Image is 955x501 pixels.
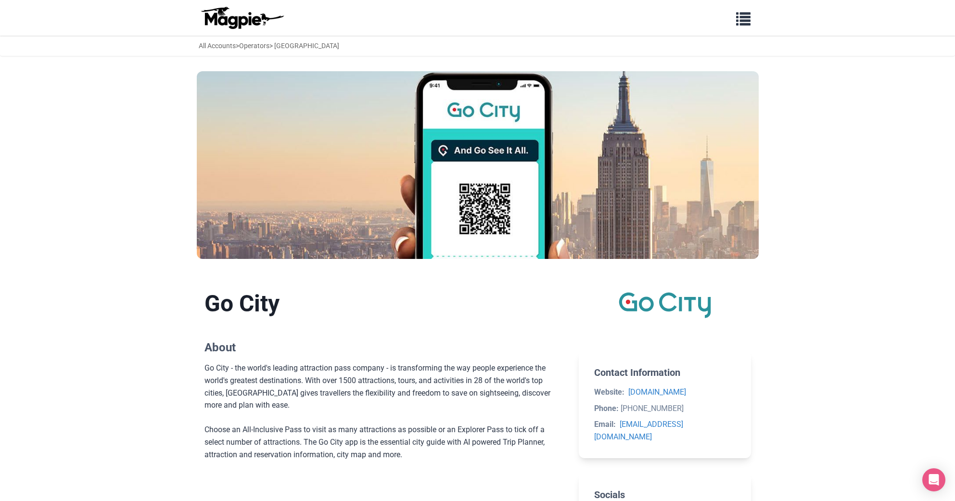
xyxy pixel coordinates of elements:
[197,71,759,259] img: Go City banner
[594,420,683,441] a: [EMAIL_ADDRESS][DOMAIN_NAME]
[594,402,735,415] li: [PHONE_NUMBER]
[594,367,735,378] h2: Contact Information
[204,341,564,355] h2: About
[628,387,686,397] a: [DOMAIN_NAME]
[204,362,564,461] div: Go City - the world's leading attraction pass company - is transforming the way people experience...
[239,42,269,50] a: Operators
[594,404,619,413] strong: Phone:
[199,40,339,51] div: > > [GEOGRAPHIC_DATA]
[594,420,616,429] strong: Email:
[199,6,285,29] img: logo-ab69f6fb50320c5b225c76a69d11143b.png
[619,290,711,321] img: Go City logo
[199,42,236,50] a: All Accounts
[594,489,735,501] h2: Socials
[922,468,945,491] div: Open Intercom Messenger
[204,290,564,318] h1: Go City
[594,387,624,397] strong: Website:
